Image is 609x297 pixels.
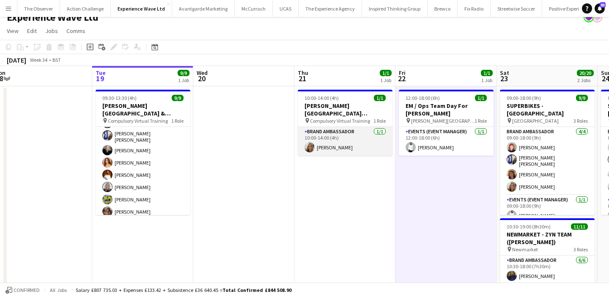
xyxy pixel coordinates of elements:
button: UCAS [273,0,299,17]
span: 10:30-19:00 (8h30m) [507,223,551,230]
app-card-role: Events (Event Manager)1/109:00-18:00 (9h)[PERSON_NAME] [500,195,595,224]
span: 9/9 [576,95,588,101]
a: Comms [63,25,89,36]
button: Brewco [428,0,458,17]
a: 83 [595,3,605,14]
a: View [3,25,22,36]
span: All jobs [48,287,69,293]
span: 83 [600,2,606,8]
span: 20/20 [577,70,594,76]
span: Comms [66,27,85,35]
div: 2 Jobs [577,77,593,83]
app-card-role: Brand Ambassador9/909:30-13:30 (4h)[PERSON_NAME] [PERSON_NAME][PERSON_NAME][PERSON_NAME] [PERSON_... [96,88,190,220]
h1: Experience Wave Ltd [7,11,99,24]
span: 1/1 [380,70,392,76]
span: 11/11 [571,223,588,230]
h3: EM / Ops Team Day For [PERSON_NAME] [399,102,494,117]
span: Sat [500,69,509,77]
app-card-role: Brand Ambassador1/110:00-14:00 (4h)[PERSON_NAME] [298,127,392,156]
span: 09:30-13:30 (4h) [102,95,137,101]
button: Fix Radio [458,0,491,17]
div: BST [52,57,61,63]
span: 3 Roles [573,246,588,253]
span: Jobs [45,27,58,35]
span: 20 [195,74,208,83]
div: [DATE] [7,56,26,64]
span: Edit [27,27,37,35]
span: 09:00-18:00 (9h) [507,95,541,101]
button: Streetwise Soccer [491,0,542,17]
span: 10:00-14:00 (4h) [304,95,339,101]
span: [PERSON_NAME][GEOGRAPHIC_DATA] [411,118,475,124]
h3: NEWMARKET - ZYN TEAM ([PERSON_NAME]) [500,231,595,246]
span: 1/1 [481,70,493,76]
span: 12:00-18:00 (6h) [406,95,440,101]
button: The Experience Agency [299,0,362,17]
app-job-card: 09:30-13:30 (4h)9/9[PERSON_NAME][GEOGRAPHIC_DATA] & [GEOGRAPHIC_DATA] Virtual Training Compulsory... [96,90,190,215]
span: Tue [96,69,106,77]
span: 1 Role [373,118,386,124]
app-user-avatar: Florence Watkinson [584,12,594,22]
app-card-role: Brand Ambassador4/409:00-18:00 (9h)[PERSON_NAME][PERSON_NAME] [PERSON_NAME][PERSON_NAME][PERSON_N... [500,127,595,195]
span: View [7,27,19,35]
span: Confirmed [14,287,40,293]
button: McCurrach [235,0,273,17]
h3: [PERSON_NAME][GEOGRAPHIC_DATA] Training [298,102,392,117]
button: Experience Wave Ltd [111,0,172,17]
div: Salary £807 735.03 + Expenses £133.42 + Subsistence £36 640.45 = [76,287,291,293]
button: Action Challenge [60,0,111,17]
span: 1/1 [475,95,487,101]
span: 1 Role [475,118,487,124]
h3: SUPERBIKES - [GEOGRAPHIC_DATA] [500,102,595,117]
span: Wed [197,69,208,77]
app-user-avatar: Sophie Barnes [592,12,602,22]
span: 3 Roles [573,118,588,124]
span: Compulsory Virtual Training [310,118,370,124]
app-card-role: Events (Event Manager)1/112:00-18:00 (6h)[PERSON_NAME] [399,127,494,156]
a: Jobs [42,25,61,36]
span: 21 [296,74,308,83]
span: 9/9 [172,95,184,101]
span: [GEOGRAPHIC_DATA] [512,118,559,124]
span: Total Confirmed £844 508.90 [222,287,291,293]
app-job-card: 12:00-18:00 (6h)1/1EM / Ops Team Day For [PERSON_NAME] [PERSON_NAME][GEOGRAPHIC_DATA]1 RoleEvents... [399,90,494,156]
span: 1 Role [171,118,184,124]
h3: [PERSON_NAME][GEOGRAPHIC_DATA] & [GEOGRAPHIC_DATA] Virtual Training [96,102,190,117]
span: Week 34 [28,57,49,63]
span: Fri [399,69,406,77]
span: Compulsory Virtual Training [108,118,168,124]
span: Newmarket [512,246,538,253]
button: Positive Experience [542,0,597,17]
div: 1 Job [380,77,391,83]
div: 1 Job [481,77,492,83]
div: 1 Job [178,77,189,83]
span: Thu [298,69,308,77]
app-job-card: 09:00-18:00 (9h)9/9SUPERBIKES - [GEOGRAPHIC_DATA] [GEOGRAPHIC_DATA]3 RolesBrand Ambassador4/409:0... [500,90,595,215]
a: Edit [24,25,40,36]
button: The Observer [17,0,60,17]
span: 9/9 [178,70,189,76]
app-job-card: 10:00-14:00 (4h)1/1[PERSON_NAME][GEOGRAPHIC_DATA] Training Compulsory Virtual Training1 RoleBrand... [298,90,392,156]
span: 22 [398,74,406,83]
span: 1/1 [374,95,386,101]
button: Avantgarde Marketing [172,0,235,17]
span: 19 [94,74,106,83]
button: Inspired Thinking Group [362,0,428,17]
button: Confirmed [4,286,41,295]
span: 23 [499,74,509,83]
